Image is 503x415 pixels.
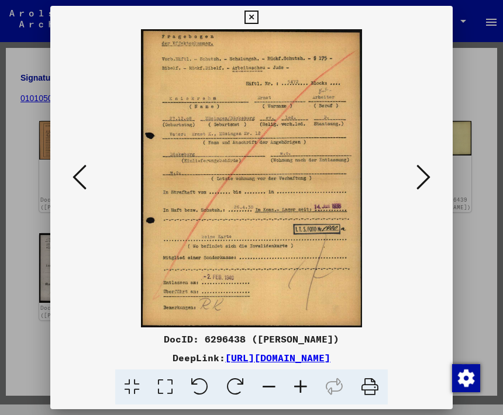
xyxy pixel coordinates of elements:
a: [URL][DOMAIN_NAME] [225,352,330,364]
div: DeepLink: [50,351,453,365]
img: Zustimmung ändern [452,364,480,392]
img: 001.jpg [90,29,413,327]
div: DocID: 6296438 ([PERSON_NAME]) [50,332,453,346]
